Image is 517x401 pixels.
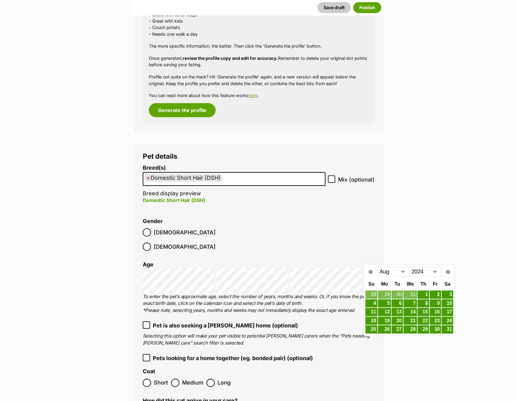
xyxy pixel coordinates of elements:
a: 28 [404,325,417,334]
a: 18 [365,317,377,325]
a: 22 [418,317,429,325]
a: here [249,93,257,98]
p: Once generated, Remember to delete your original dot points before saving your listing. [149,55,368,68]
a: 7 [404,299,417,308]
span: Long [217,379,231,387]
p: Selecting this option will make your pet visible to potential [PERSON_NAME] carers when the “Pets... [143,333,375,346]
span: Tuesday [395,281,400,287]
a: 23 [430,317,441,325]
span: × [146,174,150,182]
a: Next [443,267,453,277]
a: 8 [418,299,429,308]
a: 15 [418,308,429,316]
a: 10 [442,299,453,308]
a: 29 [418,325,429,334]
a: 20 [392,317,403,325]
span: Next [446,269,451,274]
li: Breed display preview [143,165,325,210]
span: Prev [368,269,373,274]
p: The more specific information, the better. Then click the ‘Generate the profile’ button. [149,43,368,49]
a: 5 [378,299,391,308]
a: 16 [430,308,441,316]
a: 28 [365,291,377,299]
a: 2 [430,291,441,299]
p: To enter the pet’s approximate age, select the number of years, months and weeks. Or, if you know... [143,293,375,314]
a: 11 [365,308,377,316]
a: 4 [365,299,377,308]
span: Sunday [368,281,375,287]
span: Thursday [420,281,426,287]
button: Publish [353,2,381,13]
a: 24 [442,317,453,325]
p: You can read more about how this feature works . [149,92,368,99]
span: Wednesday [407,281,414,287]
span: Monday [381,281,388,287]
span: Medium [182,379,203,387]
button: Generate the profile [149,103,216,117]
a: 29 [378,291,391,299]
label: Breed(s) [143,165,325,171]
a: 30 [392,291,403,299]
span: Pets looking for a home together (eg. bonded pair) (optional) [153,354,313,362]
a: 14 [404,308,417,316]
label: Coat [143,368,155,375]
a: 31 [442,325,453,334]
span: [DEMOGRAPHIC_DATA] [154,243,216,251]
a: 1 [418,291,429,299]
a: 9 [430,299,441,308]
strong: review the profile copy and edit for accuracy. [183,56,278,61]
span: Friday [433,281,438,287]
button: Save draft [318,2,351,13]
span: Pet details [143,152,178,160]
li: Domestic Short Hair (DSH) [145,174,222,182]
a: 3 [442,291,453,299]
a: 17 [442,308,453,316]
span: Short [154,379,168,387]
a: 19 [378,317,391,325]
a: 13 [392,308,403,316]
a: 31 [404,291,417,299]
span: [DEMOGRAPHIC_DATA] [154,228,216,237]
span: Mix (optional) [338,175,375,184]
a: 26 [378,325,391,334]
span: Pet is also seeking a [PERSON_NAME] home (optional) [153,321,298,330]
label: Age [143,261,153,268]
p: Profile not quite on the mark? Hit ‘Generate the profile’ again, and a new version will appear be... [149,74,368,87]
span: Saturday [444,281,450,287]
p: Domestic Short Hair (DSH) [143,197,325,204]
a: 25 [365,325,377,334]
a: 6 [392,299,403,308]
a: 30 [430,325,441,334]
a: 21 [404,317,417,325]
a: 27 [392,325,403,334]
p: - loves belly rubs and cuddles on the couch - Good with other dogs - Great with kids - Couch pota... [149,5,368,37]
a: Prev [366,267,375,277]
a: 12 [378,308,391,316]
label: Gender [143,218,163,225]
